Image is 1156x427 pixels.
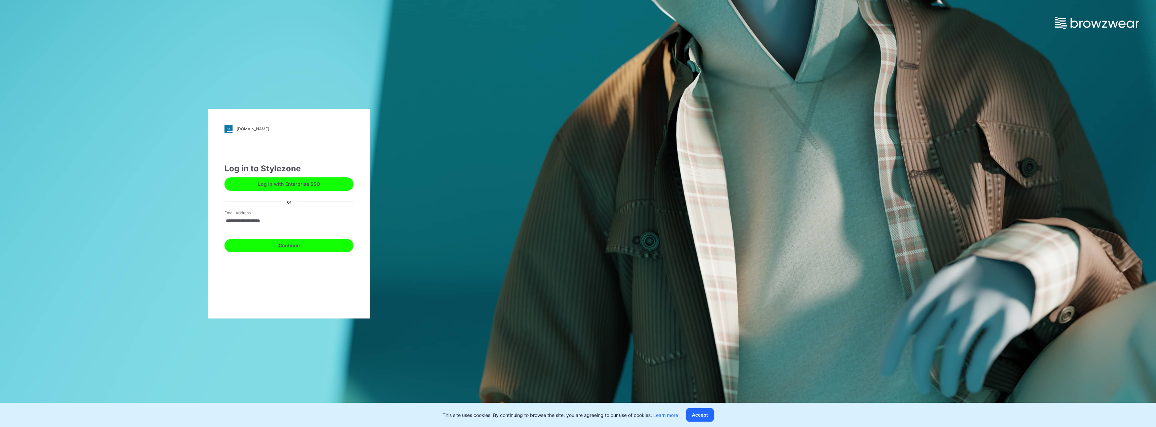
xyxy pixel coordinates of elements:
[686,408,714,422] button: Accept
[224,239,354,252] button: Continue
[237,126,269,131] div: [DOMAIN_NAME]
[443,412,678,419] p: This site uses cookies. By continuing to browse the site, you are agreeing to our use of cookies.
[224,125,354,133] a: [DOMAIN_NAME]
[224,163,354,175] div: Log in to Stylezone
[1055,17,1139,29] img: browzwear-logo.e42bd6dac1945053ebaf764b6aa21510.svg
[224,177,354,191] button: Log in with Enterprise SSO
[224,210,272,216] label: Email Address
[282,198,297,205] div: or
[653,412,678,418] a: Learn more
[224,125,233,133] img: stylezone-logo.562084cfcfab977791bfbf7441f1a819.svg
